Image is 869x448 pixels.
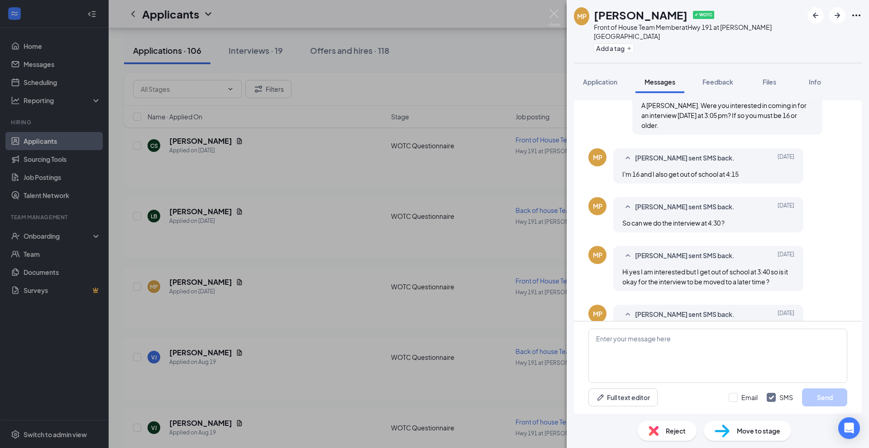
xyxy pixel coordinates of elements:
[593,202,602,211] div: MP
[593,309,602,318] div: MP
[577,12,587,21] div: MP
[635,309,735,320] span: [PERSON_NAME] sent SMS back.
[622,268,788,286] span: Hi yes I am interested but I get out of school at 3:40 so is it okay for the interview to be move...
[829,7,845,24] button: ArrowRight
[810,10,821,21] svg: ArrowLeftNew
[596,393,605,402] svg: Pen
[802,388,847,406] button: Send
[851,10,862,21] svg: Ellipses
[622,309,633,320] svg: SmallChevronUp
[778,250,794,261] span: [DATE]
[778,202,794,212] span: [DATE]
[635,202,735,212] span: [PERSON_NAME] sent SMS back.
[693,11,714,19] span: ✔ WOTC
[737,426,780,436] span: Move to stage
[622,202,633,212] svg: SmallChevronUp
[838,417,860,439] div: Open Intercom Messenger
[622,219,725,227] span: So can we do the interview at 4:30 ?
[778,309,794,320] span: [DATE]
[588,388,658,406] button: Full text editorPen
[666,426,686,436] span: Reject
[594,7,688,23] h1: [PERSON_NAME]
[622,250,633,261] svg: SmallChevronUp
[622,170,739,178] span: I'm 16 and I also get out of school at 4:15
[645,78,675,86] span: Messages
[594,43,634,53] button: PlusAdd a tag
[622,153,633,164] svg: SmallChevronUp
[809,78,821,86] span: Info
[626,46,632,51] svg: Plus
[778,153,794,164] span: [DATE]
[635,250,735,261] span: [PERSON_NAME] sent SMS back.
[832,10,843,21] svg: ArrowRight
[763,78,776,86] span: Files
[702,78,733,86] span: Feedback
[807,7,824,24] button: ArrowLeftNew
[583,78,617,86] span: Application
[593,153,602,162] div: MP
[594,23,803,41] div: Front of House Team Member at Hwy 191 at [PERSON_NAME][GEOGRAPHIC_DATA]
[635,153,735,164] span: [PERSON_NAME] sent SMS back.
[593,250,602,259] div: MP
